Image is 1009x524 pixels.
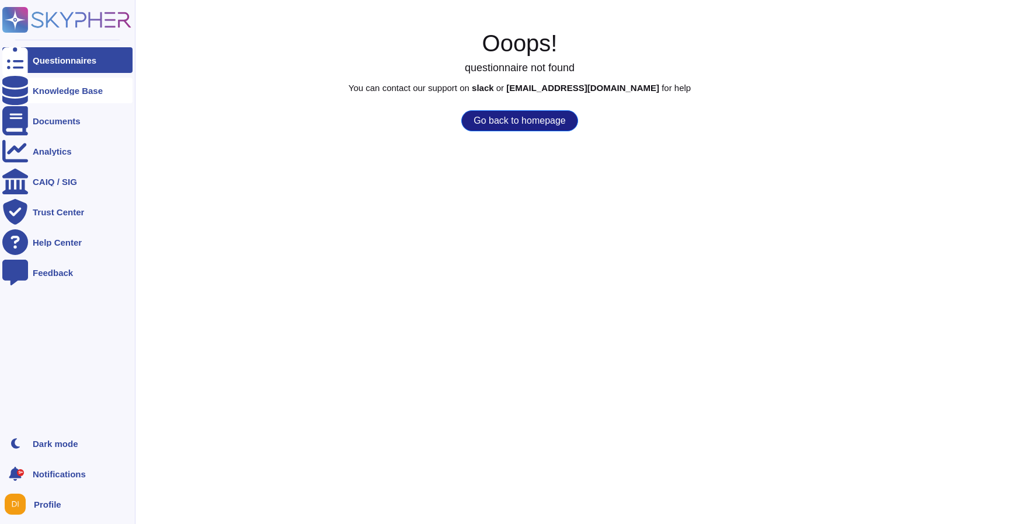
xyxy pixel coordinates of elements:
a: Help Center [2,229,133,255]
a: Questionnaires [2,47,133,73]
b: slack [472,83,494,93]
div: Trust Center [33,208,84,216]
a: Trust Center [2,199,133,225]
div: Questionnaires [33,56,96,65]
span: Notifications [33,470,86,478]
span: Profile [34,500,61,509]
div: Analytics [33,147,72,156]
a: Documents [2,108,133,134]
div: Documents [33,117,81,125]
div: Dark mode [33,439,78,448]
h1: Ooops! [30,29,1009,57]
a: CAIQ / SIG [2,169,133,194]
div: Help Center [33,238,82,247]
div: Knowledge Base [33,86,103,95]
div: CAIQ / SIG [33,177,77,186]
img: user [5,494,26,515]
a: Analytics [2,138,133,164]
p: You can contact our support on or for help [30,83,1009,92]
button: user [2,491,34,517]
div: 9+ [17,469,24,476]
b: [EMAIL_ADDRESS][DOMAIN_NAME] [506,83,659,93]
a: Knowledge Base [2,78,133,103]
div: Feedback [33,268,73,277]
h3: questionnaire not found [30,62,1009,75]
a: Feedback [2,260,133,285]
button: Go back to homepage [461,110,577,131]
